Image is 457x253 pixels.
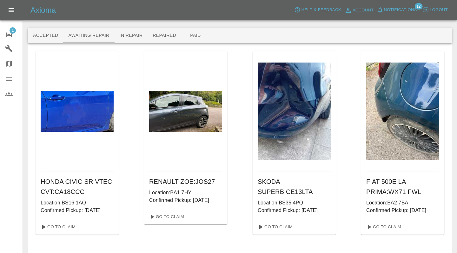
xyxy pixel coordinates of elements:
[366,176,439,197] h6: FIAT 500E LA PRIMA : WX71 FWL
[375,5,419,15] button: Notifications
[149,196,222,204] p: Confirmed Pickup: [DATE]
[384,6,417,14] span: Notifications
[421,5,449,15] button: Logout
[41,207,114,214] p: Confirmed Pickup: [DATE]
[364,222,403,232] a: Go To Claim
[430,6,448,14] span: Logout
[4,3,19,18] button: Open drawer
[63,28,114,43] button: Awaiting Repair
[255,222,294,232] a: Go To Claim
[148,28,181,43] button: Repaired
[147,212,186,222] a: Go To Claim
[30,5,56,15] h5: Axioma
[41,199,114,207] p: Location: BS16 1AQ
[293,5,342,15] button: Help & Feedback
[366,207,439,214] p: Confirmed Pickup: [DATE]
[258,207,331,214] p: Confirmed Pickup: [DATE]
[181,28,210,43] button: Paid
[414,3,422,10] span: 12
[28,28,63,43] button: Accepted
[149,176,222,187] h6: RENAULT ZOE : JOS27
[10,27,16,34] span: 1
[115,28,148,43] button: In Repair
[149,189,222,196] p: Location: BA1 7HY
[343,5,375,15] a: Account
[301,6,341,14] span: Help & Feedback
[258,199,331,207] p: Location: BS35 4PQ
[258,176,331,197] h6: SKODA SUPERB : CE13LTA
[353,7,374,14] span: Account
[366,199,439,207] p: Location: BA2 7BA
[38,222,77,232] a: Go To Claim
[41,176,114,197] h6: HONDA CIVIC SR VTEC CVT : CA18CCC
